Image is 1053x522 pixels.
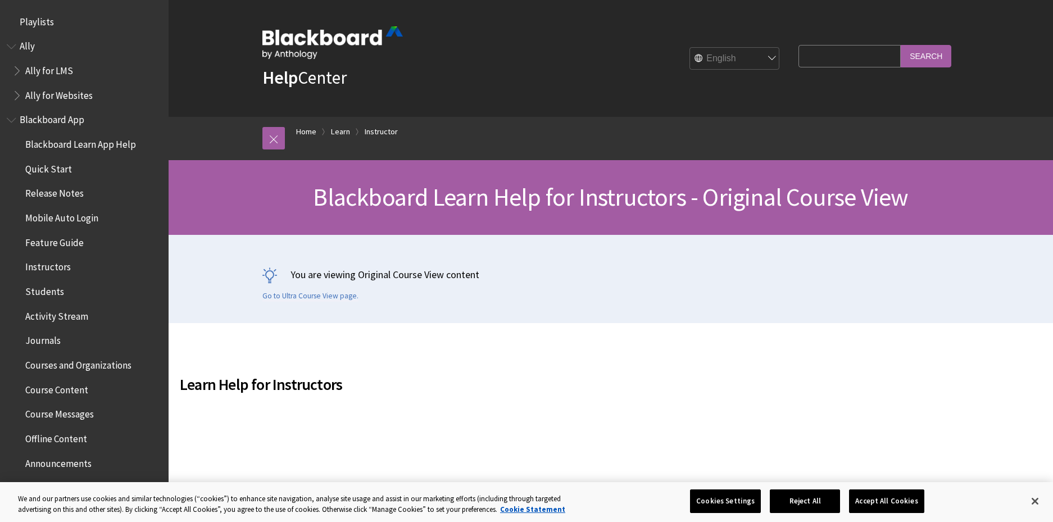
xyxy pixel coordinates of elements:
[25,208,98,224] span: Mobile Auto Login
[770,489,840,513] button: Reject All
[1023,489,1047,514] button: Close
[262,66,347,89] a: HelpCenter
[901,45,951,67] input: Search
[180,373,875,396] span: Learn Help for Instructors
[500,505,565,515] a: More information about your privacy, opens in a new tab
[25,135,136,150] span: Blackboard Learn App Help
[690,489,761,513] button: Cookies Settings
[25,282,64,297] span: Students
[7,12,162,31] nav: Book outline for Playlists
[25,380,88,396] span: Course Content
[262,291,358,301] a: Go to Ultra Course View page.
[365,125,398,139] a: Instructor
[25,61,73,76] span: Ally for LMS
[25,356,131,371] span: Courses and Organizations
[20,37,35,52] span: Ally
[25,258,71,273] span: Instructors
[25,454,92,469] span: Announcements
[262,66,298,89] strong: Help
[690,48,780,70] select: Site Language Selector
[7,37,162,105] nav: Book outline for Anthology Ally Help
[25,233,84,248] span: Feature Guide
[849,489,924,513] button: Accept All Cookies
[25,160,72,175] span: Quick Start
[262,26,403,59] img: Blackboard by Anthology
[25,184,84,199] span: Release Notes
[331,125,350,139] a: Learn
[20,111,84,126] span: Blackboard App
[25,332,61,347] span: Journals
[25,307,88,322] span: Activity Stream
[262,267,959,282] p: You are viewing Original Course View content
[25,86,93,101] span: Ally for Websites
[25,429,87,444] span: Offline Content
[20,12,54,28] span: Playlists
[25,405,94,420] span: Course Messages
[25,478,72,493] span: Discussions
[313,181,908,212] span: Blackboard Learn Help for Instructors - Original Course View
[18,493,579,515] div: We and our partners use cookies and similar technologies (“cookies”) to enhance site navigation, ...
[296,125,316,139] a: Home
